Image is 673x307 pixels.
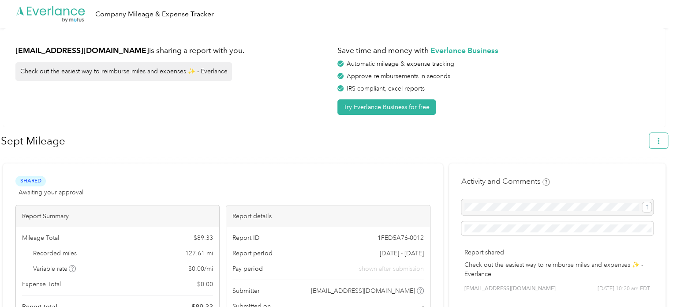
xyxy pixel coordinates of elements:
[378,233,424,243] span: 1FED5A76-0012
[232,233,260,243] span: Report ID
[22,233,59,243] span: Mileage Total
[232,249,273,258] span: Report period
[337,99,436,115] button: Try Everlance Business for free
[347,85,425,92] span: IRS compliant, excel reports
[33,249,77,258] span: Recorded miles
[598,285,650,293] span: [DATE] 10:20 am EDT
[347,72,450,80] span: Approve reimbursements in seconds
[95,9,214,20] div: Company Mileage & Expense Tracker
[15,45,149,55] strong: [EMAIL_ADDRESS][DOMAIN_NAME]
[464,260,650,279] p: Check out the easiest way to reimburse miles and expenses ✨ - Everlance
[16,205,219,227] div: Report Summary
[22,280,61,289] span: Expense Total
[232,264,263,273] span: Pay period
[15,62,232,81] div: Check out the easiest way to reimburse miles and expenses ✨ - Everlance
[185,249,213,258] span: 127.61 mi
[188,264,213,273] span: $ 0.00 / mi
[15,45,331,56] h1: is sharing a report with you.
[1,130,643,152] h1: Sept Mileage
[194,233,213,243] span: $ 89.33
[311,286,415,296] span: [EMAIL_ADDRESS][DOMAIN_NAME]
[33,264,76,273] span: Variable rate
[464,248,650,257] p: Report shared
[197,280,213,289] span: $ 0.00
[347,60,454,68] span: Automatic mileage & expense tracking
[359,264,424,273] span: shown after submission
[337,45,653,56] h1: Save time and money with
[380,249,424,258] span: [DATE] - [DATE]
[15,176,46,186] span: Shared
[19,188,83,197] span: Awaiting your approval
[461,176,550,187] h4: Activity and Comments
[430,45,498,55] strong: Everlance Business
[232,286,260,296] span: Submitter
[226,205,430,227] div: Report details
[464,285,556,293] span: [EMAIL_ADDRESS][DOMAIN_NAME]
